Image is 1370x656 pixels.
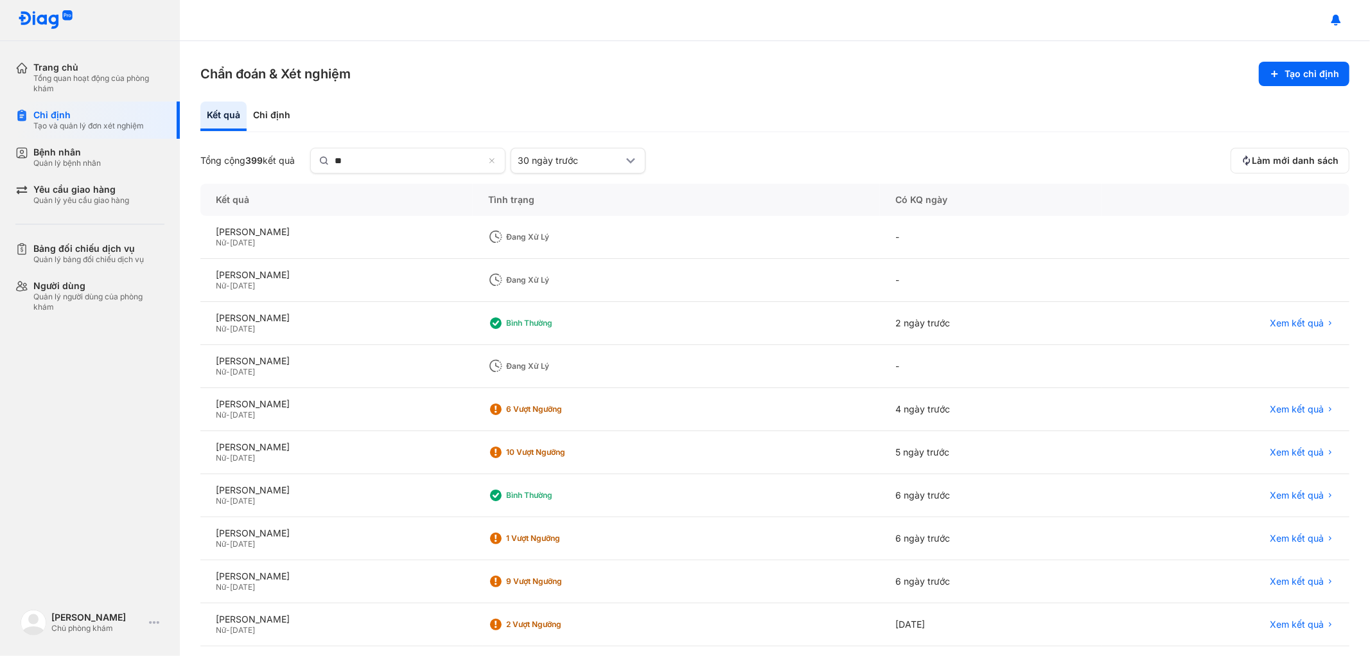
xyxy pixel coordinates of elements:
[216,238,226,247] span: Nữ
[506,576,609,587] div: 9 Vượt ngưỡng
[216,367,226,377] span: Nữ
[880,302,1102,345] div: 2 ngày trước
[247,102,297,131] div: Chỉ định
[226,410,230,420] span: -
[226,281,230,290] span: -
[216,226,457,238] div: [PERSON_NAME]
[226,453,230,463] span: -
[216,571,457,582] div: [PERSON_NAME]
[216,453,226,463] span: Nữ
[506,275,609,285] div: Đang xử lý
[245,155,263,166] span: 399
[200,102,247,131] div: Kết quả
[230,496,255,506] span: [DATE]
[200,65,351,83] h3: Chẩn đoán & Xét nghiệm
[1270,490,1324,501] span: Xem kết quả
[51,623,144,634] div: Chủ phòng khám
[506,232,609,242] div: Đang xử lý
[216,441,457,453] div: [PERSON_NAME]
[216,625,226,635] span: Nữ
[216,484,457,496] div: [PERSON_NAME]
[880,259,1102,302] div: -
[33,62,164,73] div: Trang chủ
[880,560,1102,603] div: 6 ngày trước
[506,447,609,457] div: 10 Vượt ngưỡng
[33,280,164,292] div: Người dùng
[226,367,230,377] span: -
[506,490,609,501] div: Bình thường
[1259,62,1349,86] button: Tạo chỉ định
[230,238,255,247] span: [DATE]
[1270,533,1324,544] span: Xem kết quả
[1270,403,1324,415] span: Xem kết quả
[33,146,101,158] div: Bệnh nhân
[880,345,1102,388] div: -
[473,184,880,216] div: Tình trạng
[506,361,609,371] div: Đang xử lý
[880,216,1102,259] div: -
[216,355,457,367] div: [PERSON_NAME]
[226,625,230,635] span: -
[880,184,1102,216] div: Có KQ ngày
[1270,447,1324,458] span: Xem kết quả
[230,453,255,463] span: [DATE]
[216,539,226,549] span: Nữ
[1270,619,1324,630] span: Xem kết quả
[226,496,230,506] span: -
[226,539,230,549] span: -
[216,269,457,281] div: [PERSON_NAME]
[33,73,164,94] div: Tổng quan hoạt động của phòng khám
[216,324,226,333] span: Nữ
[226,324,230,333] span: -
[230,324,255,333] span: [DATE]
[226,582,230,592] span: -
[200,155,295,166] div: Tổng cộng kết quả
[506,619,609,630] div: 2 Vượt ngưỡng
[880,474,1102,517] div: 6 ngày trước
[880,431,1102,474] div: 5 ngày trước
[216,527,457,539] div: [PERSON_NAME]
[216,398,457,410] div: [PERSON_NAME]
[230,582,255,592] span: [DATE]
[1252,155,1339,166] span: Làm mới danh sách
[230,410,255,420] span: [DATE]
[230,539,255,549] span: [DATE]
[33,121,144,131] div: Tạo và quản lý đơn xét nghiệm
[230,367,255,377] span: [DATE]
[51,612,144,623] div: [PERSON_NAME]
[33,158,101,168] div: Quản lý bệnh nhân
[216,582,226,592] span: Nữ
[230,281,255,290] span: [DATE]
[518,155,623,166] div: 30 ngày trước
[216,410,226,420] span: Nữ
[880,517,1102,560] div: 6 ngày trước
[230,625,255,635] span: [DATE]
[216,312,457,324] div: [PERSON_NAME]
[33,184,129,195] div: Yêu cầu giao hàng
[1231,148,1349,173] button: Làm mới danh sách
[1270,317,1324,329] span: Xem kết quả
[216,614,457,625] div: [PERSON_NAME]
[226,238,230,247] span: -
[33,109,144,121] div: Chỉ định
[506,404,609,414] div: 6 Vượt ngưỡng
[880,603,1102,646] div: [DATE]
[21,610,46,635] img: logo
[33,195,129,206] div: Quản lý yêu cầu giao hàng
[216,281,226,290] span: Nữ
[880,388,1102,431] div: 4 ngày trước
[33,243,144,254] div: Bảng đối chiếu dịch vụ
[506,533,609,544] div: 1 Vượt ngưỡng
[506,318,609,328] div: Bình thường
[18,10,73,30] img: logo
[200,184,473,216] div: Kết quả
[33,292,164,312] div: Quản lý người dùng của phòng khám
[216,496,226,506] span: Nữ
[1270,576,1324,587] span: Xem kết quả
[33,254,144,265] div: Quản lý bảng đối chiếu dịch vụ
